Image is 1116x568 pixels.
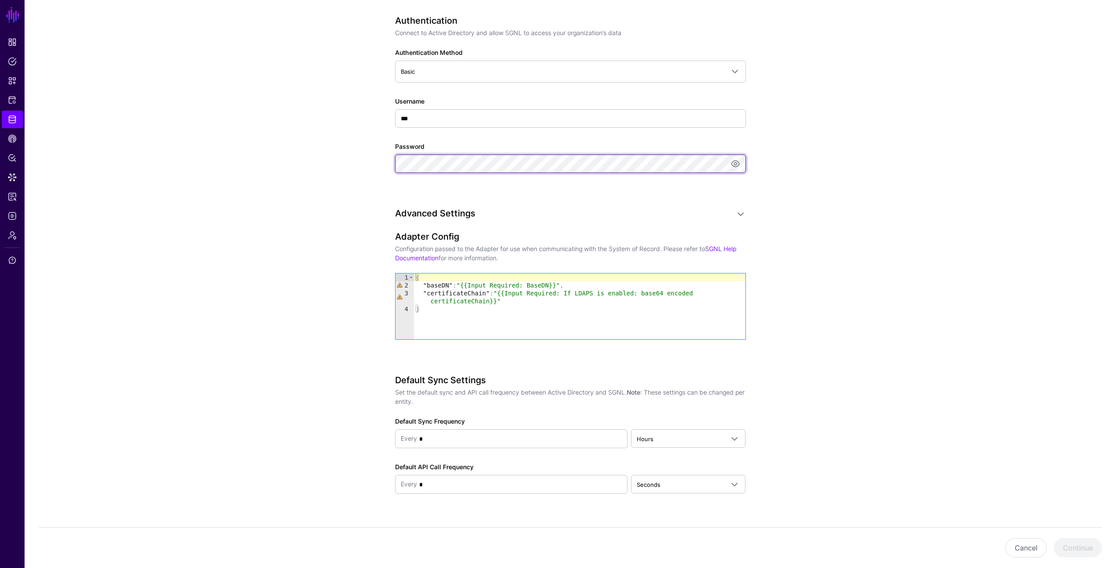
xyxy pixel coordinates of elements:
span: Policy Lens [8,154,17,162]
span: Warning, read annotations row 3 [396,289,403,297]
a: Access Reporting [2,188,23,205]
span: Seconds [637,481,660,488]
label: Authentication Method [395,48,463,57]
h3: Default Sync Settings [395,375,746,385]
a: Policies [2,53,23,70]
div: Every [401,430,417,448]
a: Data Lens [2,169,23,186]
a: SGNL Help Documentation [395,245,736,262]
p: Set the default sync and API call frequency between Active Directory and SGNL. : These settings c... [395,388,746,406]
button: Cancel [1005,538,1047,557]
h3: Authentication [395,15,746,26]
a: Protected Systems [2,91,23,109]
span: Basic [401,68,415,75]
span: Protected Systems [8,96,17,104]
a: Identity Data Fabric [2,111,23,128]
span: Toggle code folding, rows 1 through 4 [409,273,414,281]
span: Identity Data Fabric [8,115,17,124]
div: Every [401,475,417,493]
a: Dashboard [2,33,23,51]
span: Warning, read annotations row 2 [396,281,403,289]
label: Default Sync Frequency [395,417,465,426]
span: Dashboard [8,38,17,47]
span: Snippets [8,76,17,85]
span: Logs [8,212,17,220]
div: 3 [396,289,414,305]
a: CAEP Hub [2,130,23,147]
a: Policy Lens [2,149,23,167]
div: 4 [396,305,414,313]
span: Policies [8,57,17,66]
h3: Advanced Settings [395,208,728,219]
span: Support [8,256,17,265]
label: Default API Call Frequency [395,462,474,471]
strong: Note [627,388,640,396]
span: Hours [637,435,653,442]
label: Username [395,97,424,106]
p: Connect to Active Directory and allow SGNL to access your organization’s data [395,28,746,37]
span: Data Lens [8,173,17,182]
h3: Adapter Config [395,231,746,242]
a: SGNL [5,5,20,25]
p: Configuration passed to the Adapter for use when communicating with the System of Record. Please ... [395,244,746,262]
label: Password [395,142,424,151]
div: 1 [396,273,414,281]
a: Snippets [2,72,23,90]
span: CAEP Hub [8,134,17,143]
a: Logs [2,207,23,225]
span: Admin [8,231,17,240]
a: Admin [2,226,23,244]
span: Access Reporting [8,192,17,201]
div: 2 [396,281,414,289]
